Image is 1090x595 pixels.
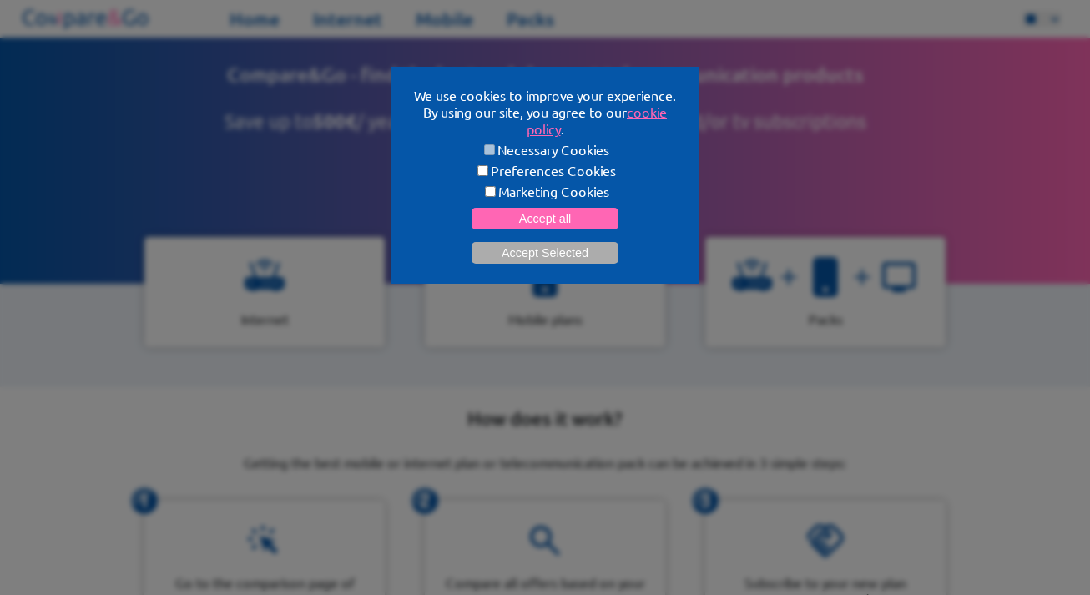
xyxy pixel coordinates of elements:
[411,183,679,199] label: Marketing Cookies
[411,162,679,179] label: Preferences Cookies
[472,208,618,229] button: Accept all
[477,165,488,176] input: Preferences Cookies
[472,242,618,264] button: Accept Selected
[411,141,679,158] label: Necessary Cookies
[485,186,496,197] input: Marketing Cookies
[484,144,495,155] input: Necessary Cookies
[411,87,679,137] p: We use cookies to improve your experience. By using our site, you agree to our .
[527,103,668,137] a: cookie policy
